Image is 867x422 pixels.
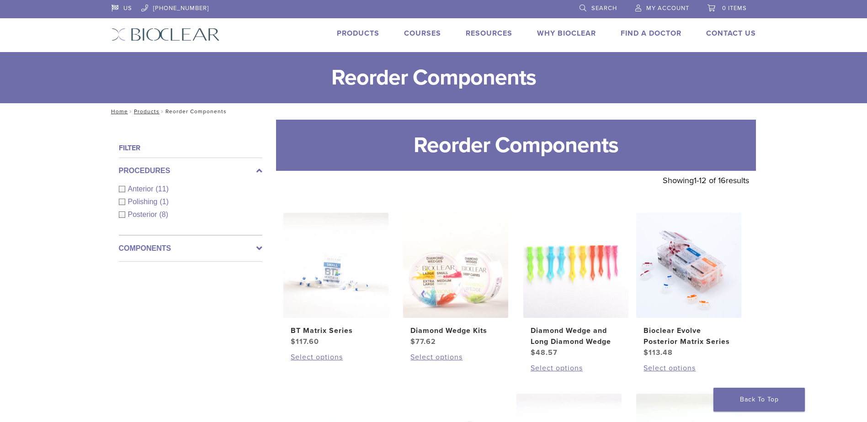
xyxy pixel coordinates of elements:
a: Diamond Wedge KitsDiamond Wedge Kits $77.62 [403,213,509,347]
span: My Account [646,5,689,12]
span: $ [531,348,536,357]
a: Products [337,29,379,38]
a: Contact Us [706,29,756,38]
p: Showing results [663,171,749,190]
a: Back To Top [713,388,805,411]
a: Select options for “Diamond Wedge and Long Diamond Wedge” [531,363,621,374]
span: 0 items [722,5,747,12]
label: Procedures [119,165,262,176]
img: Diamond Wedge and Long Diamond Wedge [523,213,628,318]
a: Select options for “Diamond Wedge Kits” [410,352,501,363]
a: Select options for “BT Matrix Series” [291,352,381,363]
nav: Reorder Components [105,103,763,120]
a: Bioclear Evolve Posterior Matrix SeriesBioclear Evolve Posterior Matrix Series $113.48 [636,213,742,358]
h2: Diamond Wedge and Long Diamond Wedge [531,325,621,347]
span: 1-12 of 16 [694,175,726,185]
span: / [160,109,165,114]
span: $ [410,337,415,346]
bdi: 48.57 [531,348,558,357]
h4: Filter [119,142,262,153]
a: Select options for “Bioclear Evolve Posterior Matrix Series” [644,363,734,374]
a: BT Matrix SeriesBT Matrix Series $117.60 [283,213,389,347]
h2: Bioclear Evolve Posterior Matrix Series [644,325,734,347]
a: Courses [404,29,441,38]
label: Components [119,243,262,254]
img: Bioclear Evolve Posterior Matrix Series [636,213,741,318]
span: Anterior [128,185,156,193]
span: (1) [160,198,169,206]
span: Polishing [128,198,160,206]
span: Posterior [128,211,160,218]
bdi: 113.48 [644,348,673,357]
bdi: 77.62 [410,337,436,346]
a: Find A Doctor [621,29,681,38]
span: $ [291,337,296,346]
a: Resources [466,29,512,38]
span: Search [591,5,617,12]
span: (11) [156,185,169,193]
bdi: 117.60 [291,337,319,346]
a: Why Bioclear [537,29,596,38]
img: BT Matrix Series [283,213,388,318]
h2: Diamond Wedge Kits [410,325,501,336]
a: Diamond Wedge and Long Diamond WedgeDiamond Wedge and Long Diamond Wedge $48.57 [523,213,629,358]
span: $ [644,348,649,357]
a: Products [134,108,160,115]
a: Home [108,108,128,115]
h1: Reorder Components [276,120,756,171]
img: Diamond Wedge Kits [403,213,508,318]
span: / [128,109,134,114]
span: (8) [160,211,169,218]
h2: BT Matrix Series [291,325,381,336]
img: Bioclear [112,28,220,41]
